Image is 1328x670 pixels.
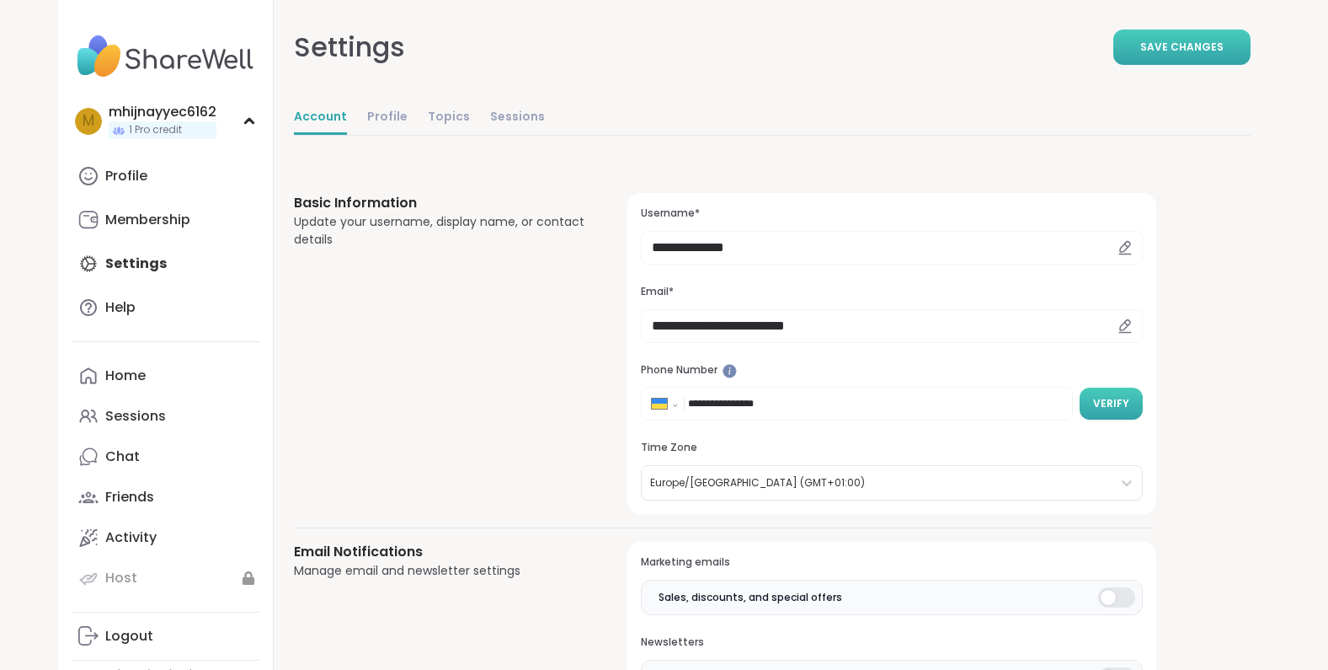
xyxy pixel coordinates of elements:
h3: Email Notifications [294,542,588,562]
a: Logout [72,616,259,657]
a: Chat [72,437,259,477]
img: ShareWell Nav Logo [72,27,259,86]
a: Activity [72,517,259,558]
h3: Time Zone [641,441,1142,455]
div: Logout [105,627,153,646]
a: Sessions [72,396,259,437]
div: Manage email and newsletter settings [294,562,588,580]
a: Profile [72,156,259,196]
a: Friends [72,477,259,517]
a: Profile [367,101,408,135]
span: Sales, discounts, and special offers [659,590,842,605]
div: Friends [105,488,154,507]
a: Host [72,558,259,598]
a: Account [294,101,347,135]
span: m [83,110,94,132]
div: Chat [105,448,140,466]
a: Topics [428,101,470,135]
h3: Phone Number [641,363,1142,378]
h3: Basic Information [294,193,588,213]
a: Membership [72,200,259,240]
h3: Email* [641,285,1142,299]
button: Save Changes [1113,29,1251,65]
h3: Marketing emails [641,555,1142,570]
h3: Username* [641,206,1142,221]
a: Help [72,287,259,328]
a: Home [72,356,259,396]
div: Sessions [105,407,166,426]
div: Activity [105,528,157,547]
span: Save Changes [1140,40,1224,55]
div: Home [105,367,146,385]
a: Sessions [490,101,545,135]
div: Update your username, display name, or contact details [294,213,588,249]
span: 1 Pro credit [129,123,182,137]
span: Verify [1093,396,1129,411]
h3: Newsletters [641,635,1142,650]
div: Help [105,298,136,317]
div: Profile [105,167,147,185]
div: mhijnayyec6162 [109,103,216,121]
div: Host [105,569,137,587]
div: Membership [105,211,190,229]
div: Settings [294,27,405,67]
iframe: Spotlight [723,364,737,378]
button: Verify [1080,388,1143,420]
